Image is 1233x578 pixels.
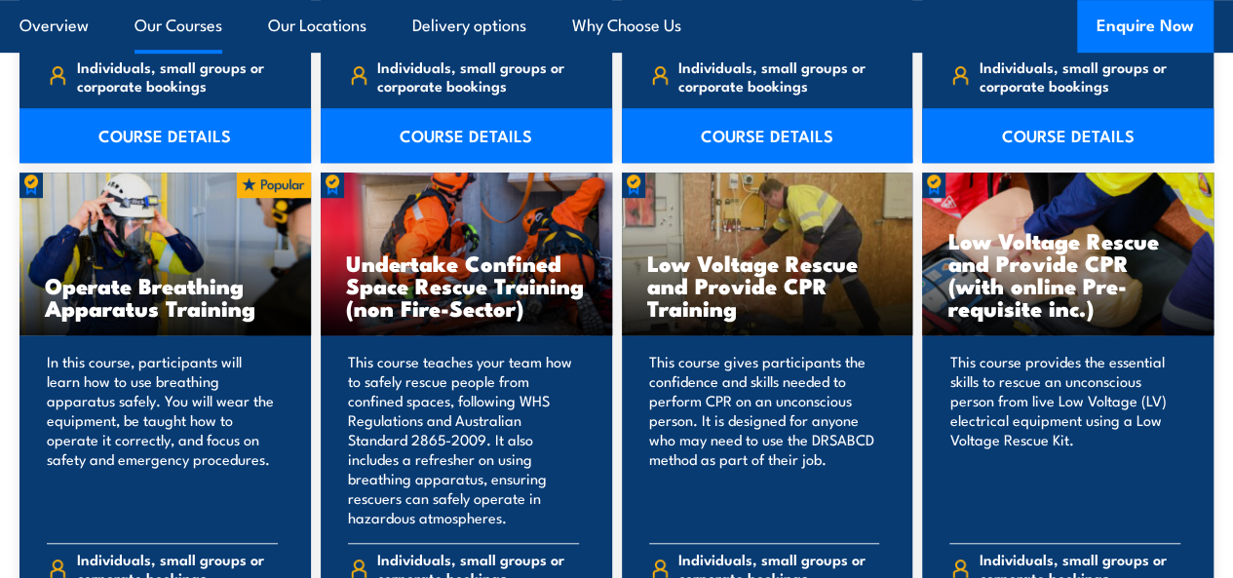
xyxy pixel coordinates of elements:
p: In this course, participants will learn how to use breathing apparatus safely. You will wear the ... [47,352,278,527]
span: Individuals, small groups or corporate bookings [678,58,879,95]
p: This course teaches your team how to safely rescue people from confined spaces, following WHS Reg... [348,352,579,527]
h3: Operate Breathing Apparatus Training [45,274,286,319]
a: COURSE DETAILS [19,108,311,163]
a: COURSE DETAILS [922,108,1214,163]
a: COURSE DETAILS [622,108,913,163]
h3: Low Voltage Rescue and Provide CPR (with online Pre-requisite inc.) [947,229,1188,319]
h3: Undertake Confined Space Rescue Training (non Fire-Sector) [346,251,587,319]
p: This course provides the essential skills to rescue an unconscious person from live Low Voltage (... [949,352,1180,527]
span: Individuals, small groups or corporate bookings [77,58,278,95]
a: COURSE DETAILS [321,108,612,163]
span: Individuals, small groups or corporate bookings [980,58,1180,95]
h3: Low Voltage Rescue and Provide CPR Training [647,251,888,319]
p: This course gives participants the confidence and skills needed to perform CPR on an unconscious ... [649,352,880,527]
span: Individuals, small groups or corporate bookings [377,58,578,95]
